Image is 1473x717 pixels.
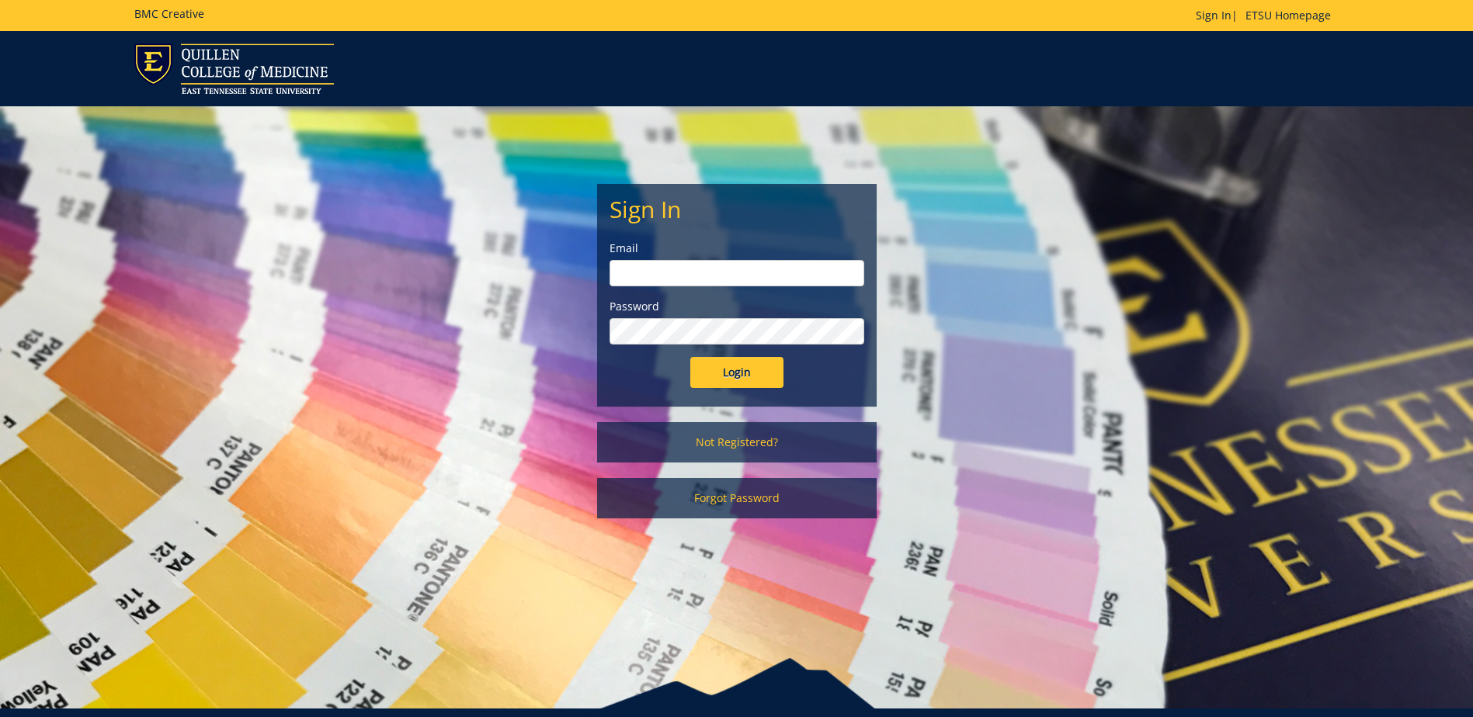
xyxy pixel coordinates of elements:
[610,299,864,314] label: Password
[610,241,864,256] label: Email
[597,478,877,518] a: Forgot Password
[1196,8,1339,23] p: |
[1196,8,1232,23] a: Sign In
[690,357,783,388] input: Login
[1238,8,1339,23] a: ETSU Homepage
[134,8,204,19] h5: BMC Creative
[610,196,864,222] h2: Sign In
[134,43,334,94] img: ETSU logo
[597,422,877,462] a: Not Registered?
